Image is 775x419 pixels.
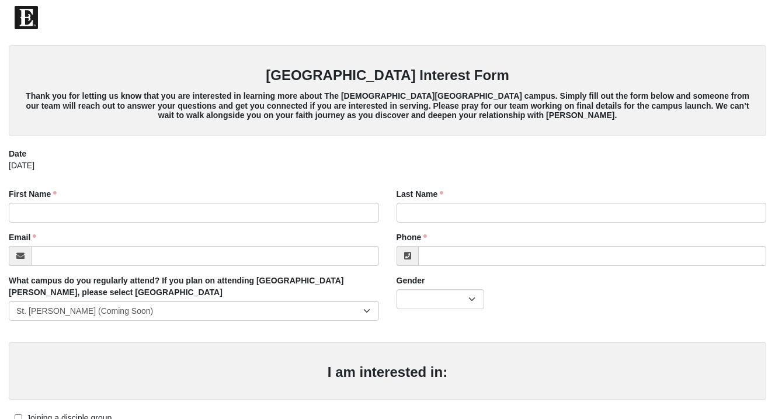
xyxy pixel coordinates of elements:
[9,275,379,298] label: What campus do you regularly attend? If you plan on attending [GEOGRAPHIC_DATA][PERSON_NAME], ple...
[15,6,38,29] img: Eleven22 logo
[41,12,205,23] span: The [DEMOGRAPHIC_DATA] of Eleven22
[20,67,755,84] h3: [GEOGRAPHIC_DATA] Interest Form
[9,160,766,179] div: [DATE]
[397,188,444,200] label: Last Name
[20,91,755,120] h5: Thank you for letting us know that you are interested in learning more about The [DEMOGRAPHIC_DAT...
[20,364,755,381] h3: I am interested in:
[9,188,57,200] label: First Name
[397,231,428,243] label: Phone
[397,275,425,286] label: Gender
[9,148,26,160] label: Date
[9,231,36,243] label: Email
